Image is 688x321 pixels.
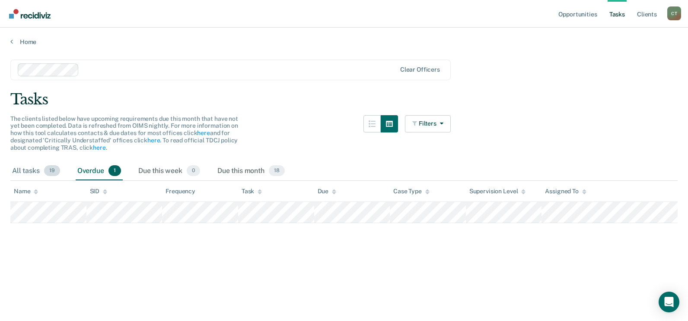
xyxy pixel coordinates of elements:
[242,188,262,195] div: Task
[400,66,440,73] div: Clear officers
[90,188,108,195] div: SID
[659,292,679,312] div: Open Intercom Messenger
[269,165,285,176] span: 18
[108,165,121,176] span: 1
[76,162,123,181] div: Overdue1
[318,188,337,195] div: Due
[14,188,38,195] div: Name
[166,188,195,195] div: Frequency
[10,115,238,151] span: The clients listed below have upcoming requirements due this month that have not yet been complet...
[667,6,681,20] button: Profile dropdown button
[93,144,105,151] a: here
[405,115,451,132] button: Filters
[137,162,202,181] div: Due this week0
[10,91,678,108] div: Tasks
[545,188,586,195] div: Assigned To
[469,188,526,195] div: Supervision Level
[393,188,430,195] div: Case Type
[197,129,210,136] a: here
[44,165,60,176] span: 19
[216,162,287,181] div: Due this month18
[667,6,681,20] div: C T
[10,162,62,181] div: All tasks19
[10,38,678,46] a: Home
[9,9,51,19] img: Recidiviz
[187,165,200,176] span: 0
[147,137,160,144] a: here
